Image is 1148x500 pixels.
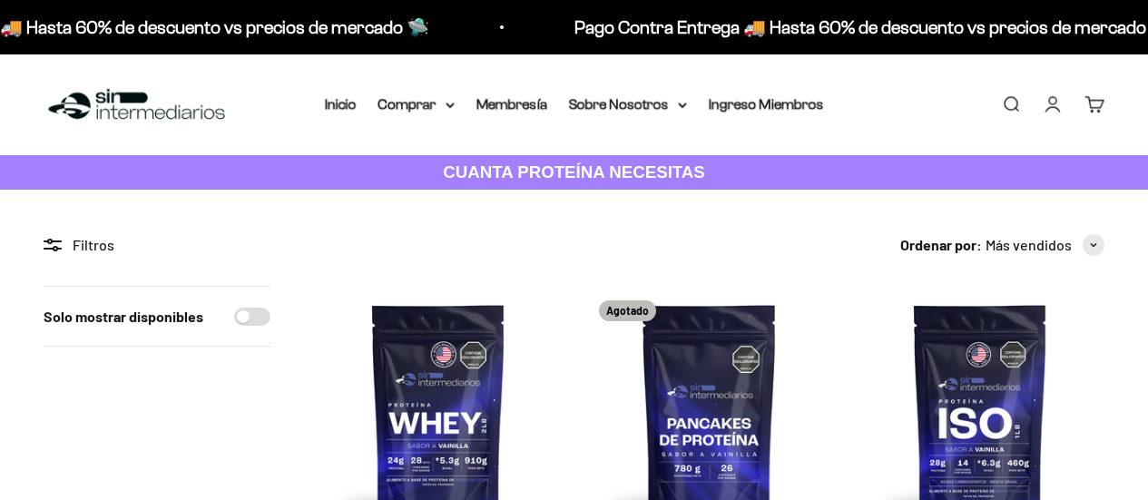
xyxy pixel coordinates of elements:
p: Pago Contra Entrega 🚚 Hasta 60% de descuento vs precios de mercado 🛸 [543,13,1141,42]
a: Ingreso Miembros [709,96,824,112]
span: Ordenar por: [900,233,982,257]
a: Membresía [476,96,547,112]
label: Solo mostrar disponibles [44,305,203,328]
summary: Sobre Nosotros [569,93,687,116]
summary: Comprar [378,93,455,116]
a: Inicio [325,96,357,112]
strong: CUANTA PROTEÍNA NECESITAS [443,162,705,181]
span: Más vendidos [986,233,1072,257]
div: Filtros [44,233,270,257]
button: Más vendidos [986,233,1104,257]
